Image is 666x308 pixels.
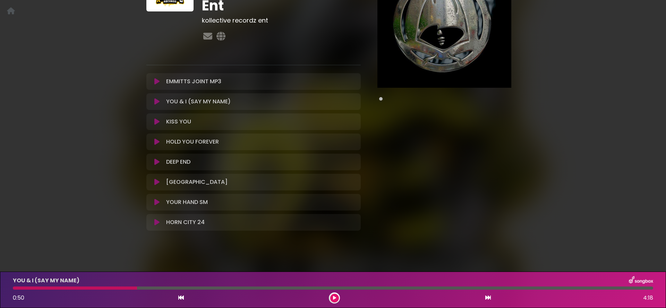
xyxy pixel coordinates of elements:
[166,138,219,146] p: HOLD YOU FOREVER
[166,178,228,186] p: [GEOGRAPHIC_DATA]
[166,218,205,226] p: HORN CITY 24
[202,17,360,24] h3: kollective recordz ent
[166,118,191,126] p: KISS YOU
[166,77,221,86] p: EMMITTS JOINT MP3
[166,198,208,206] p: YOUR HAND SM
[166,158,190,166] p: DEEP END
[166,97,231,106] p: YOU & I (SAY MY NAME)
